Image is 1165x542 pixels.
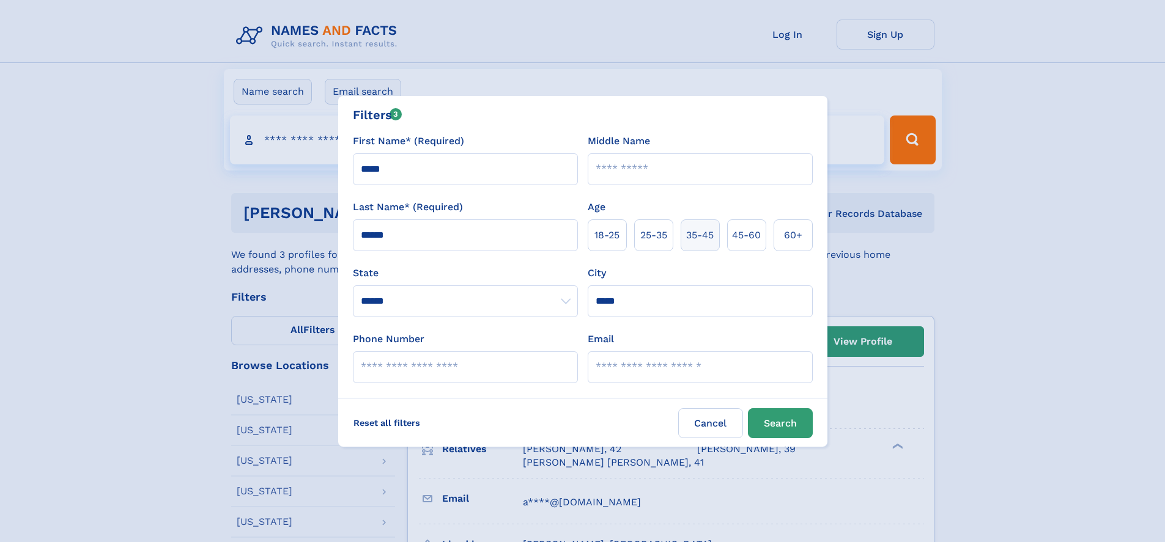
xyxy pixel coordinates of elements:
[588,134,650,148] label: Middle Name
[686,228,714,243] span: 35‑45
[588,200,605,214] label: Age
[353,134,464,148] label: First Name* (Required)
[353,106,402,124] div: Filters
[594,228,619,243] span: 18‑25
[588,266,606,280] label: City
[678,408,743,438] label: Cancel
[346,408,428,438] label: Reset all filters
[353,332,424,346] label: Phone Number
[353,266,578,280] label: State
[640,228,667,243] span: 25‑35
[784,228,802,243] span: 60+
[588,332,614,346] label: Email
[353,200,463,214] label: Last Name* (Required)
[748,408,813,438] button: Search
[732,228,761,243] span: 45‑60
